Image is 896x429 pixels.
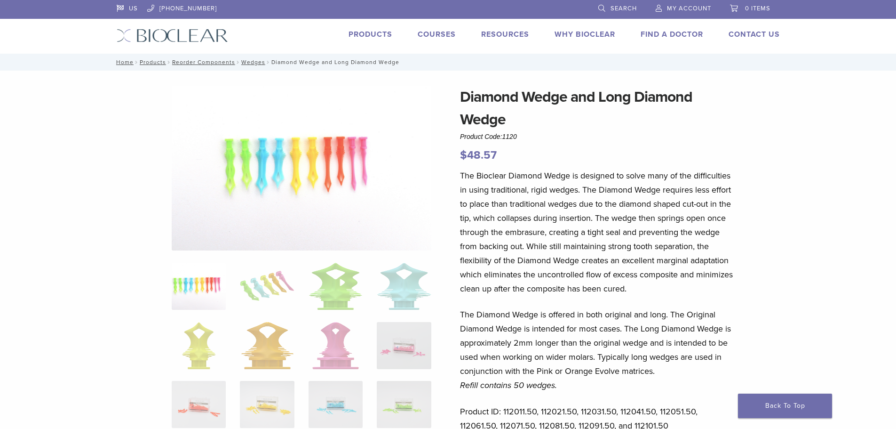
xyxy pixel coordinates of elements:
bdi: 48.57 [460,148,497,162]
img: Diamond Wedge and Long Diamond Wedge - Image 10 [240,381,294,428]
h1: Diamond Wedge and Long Diamond Wedge [460,86,737,131]
a: Home [113,59,134,65]
img: Bioclear [117,29,228,42]
span: / [235,60,241,65]
a: Contact Us [729,30,780,39]
img: Diamond Wedge and Long Diamond Wedge - Image 2 [240,263,294,310]
span: 0 items [745,5,770,12]
a: Reorder Components [172,59,235,65]
img: Diamond Wedge and Long Diamond Wedge - Image 7 [312,322,359,369]
a: Why Bioclear [555,30,615,39]
a: Products [349,30,392,39]
span: Search [611,5,637,12]
a: Products [140,59,166,65]
a: Courses [418,30,456,39]
span: $ [460,148,467,162]
span: / [166,60,172,65]
img: Diamond Wedge and Long Diamond Wedge - Image 9 [172,381,226,428]
img: DSC_0187_v3-1920x1218-1-324x324.png [172,263,226,310]
img: Diamond Wedge and Long Diamond Wedge - Image 6 [241,322,293,369]
img: Diamond Wedge and Long Diamond Wedge - Image 3 [309,263,363,310]
p: The Diamond Wedge is offered in both original and long. The Original Diamond Wedge is intended fo... [460,308,737,392]
img: Diamond Wedge and Long Diamond Wedge - Image 8 [377,322,431,369]
img: DSC_0187_v3-1920x1218-1.png [172,86,431,251]
nav: Diamond Wedge and Long Diamond Wedge [110,54,787,71]
span: / [134,60,140,65]
img: Diamond Wedge and Long Diamond Wedge - Image 11 [309,381,363,428]
img: Diamond Wedge and Long Diamond Wedge - Image 4 [377,263,431,310]
span: / [265,60,271,65]
span: My Account [667,5,711,12]
img: Diamond Wedge and Long Diamond Wedge - Image 12 [377,381,431,428]
a: Resources [481,30,529,39]
span: Product Code: [460,133,517,140]
a: Find A Doctor [641,30,703,39]
a: Back To Top [738,394,832,418]
span: 1120 [502,133,517,140]
p: The Bioclear Diamond Wedge is designed to solve many of the difficulties in using traditional, ri... [460,169,737,296]
em: Refill contains 50 wedges. [460,380,557,390]
a: Wedges [241,59,265,65]
img: Diamond Wedge and Long Diamond Wedge - Image 5 [182,322,216,369]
